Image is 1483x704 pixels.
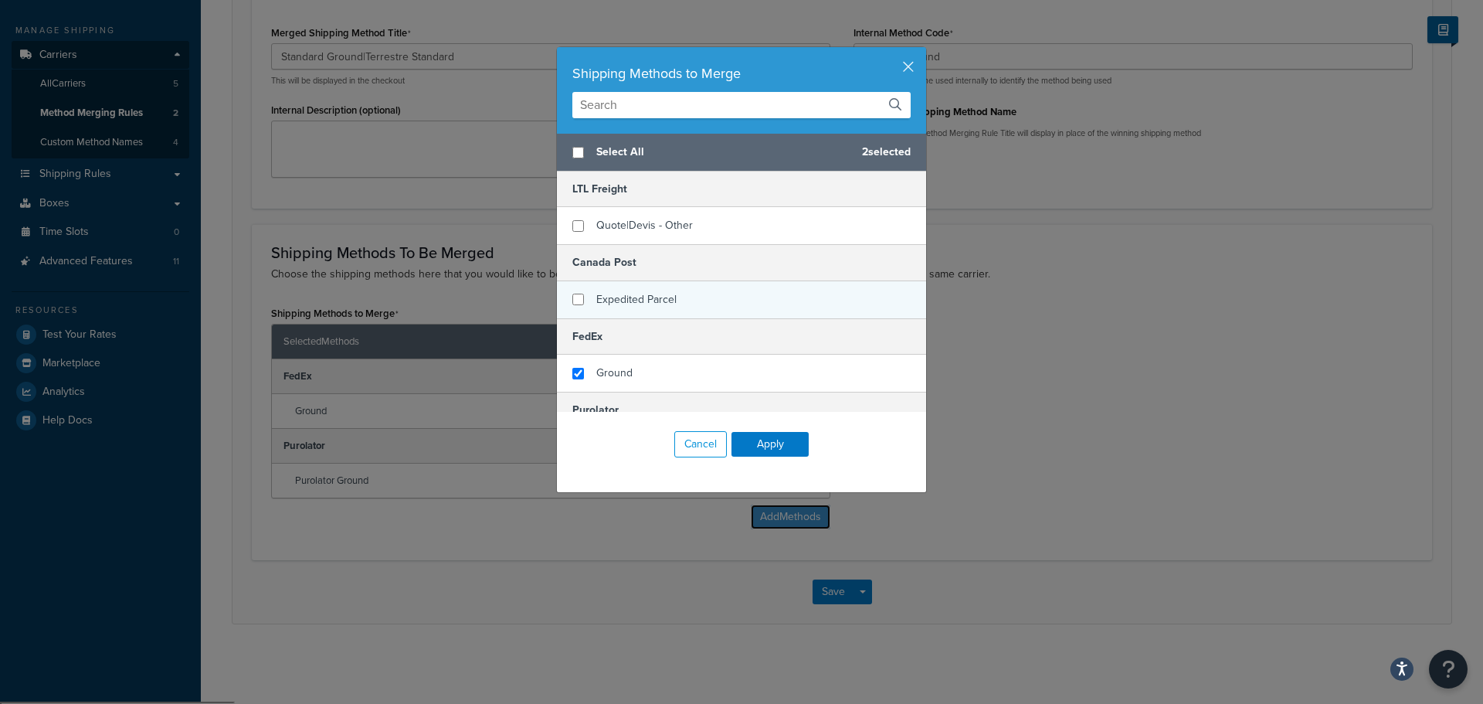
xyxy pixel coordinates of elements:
[557,244,926,281] h5: Canada Post
[596,141,850,163] span: Select All
[572,92,911,118] input: Search
[596,365,633,381] span: Ground
[557,318,926,355] h5: FedEx
[557,172,926,207] h5: LTL Freight
[572,63,911,84] div: Shipping Methods to Merge
[674,431,727,457] button: Cancel
[731,432,809,457] button: Apply
[557,392,926,428] h5: Purolator
[557,134,926,172] div: 2 selected
[596,217,693,233] span: Quote|Devis - Other
[596,291,677,308] span: Expedited Parcel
